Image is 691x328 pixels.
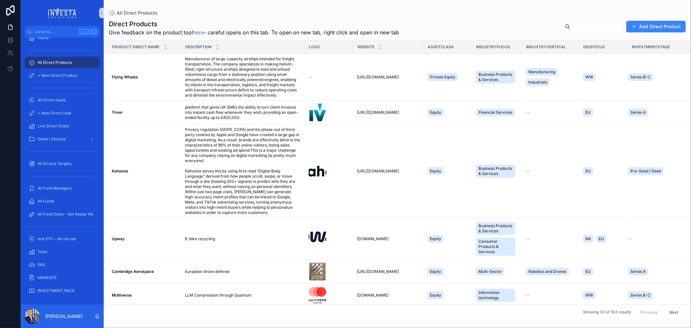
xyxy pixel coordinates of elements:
a: Series B-C [628,72,682,82]
a: Deals Lifecycle [25,133,100,145]
span: MANDATE [38,275,57,280]
a: Upway [112,236,177,241]
a: Multiverse [112,293,177,298]
button: Next [665,307,683,317]
span: Equity [430,293,441,298]
a: All Direct Products [25,57,100,68]
span: Series A [630,269,646,274]
span: Series A [630,110,646,115]
span: INVESTMENT_PACK [38,288,75,293]
a: Information technology [476,287,518,303]
a: Live Direct Deals [25,120,100,132]
a: Triver [112,110,177,115]
span: Information technology [478,290,513,300]
span: Website [357,44,374,50]
span: LLM Compression through Quantum [185,293,251,298]
a: [URL][DOMAIN_NAME] [357,169,420,174]
a: Home [25,32,100,44]
p: [PERSON_NAME] [45,313,83,320]
span: [URL][DOMAIN_NAME] [357,269,399,274]
a: Add Direct Product [626,21,686,32]
a: Business Products & Services [476,69,518,85]
a: Series B-C [628,290,682,300]
a: [DOMAIN_NAME] [357,236,420,241]
a: MANDATE [25,272,100,284]
span: Deals Lifecycle [38,136,66,142]
span: E-bike recycling [185,236,215,241]
a: Business Products & ServicesConsumer Products & Services [476,221,518,257]
span: -- [526,293,530,298]
span: + New Direct Product [38,73,77,78]
a: Flying Whales [112,75,177,80]
a: platform that gives UK SMEs the ability to turn client invoices into instant cash flow whenever t... [185,105,301,120]
strong: Multiverse [112,293,132,298]
span: Pre-Seed / Seed [630,169,661,174]
span: Manufacturing [528,69,555,75]
span: Series B-C [630,293,651,298]
a: -- [526,293,575,298]
span: Equity [430,110,441,115]
span: All Directs Targets [38,161,71,166]
a: Kahoona [112,169,177,174]
a: All Direct Deals [25,94,100,106]
span: AssetClass [428,44,454,50]
span: All Direct Products [38,60,72,65]
a: Equity [427,266,468,277]
a: -- [526,236,575,241]
span: [DOMAIN_NAME] [357,293,388,298]
span: Equity [430,169,441,174]
a: EU [583,266,624,277]
a: EU [583,107,624,118]
a: Robotics and Drones [526,266,575,277]
strong: Kahoona [112,169,128,173]
span: -- [308,75,312,80]
span: Series B-C [630,75,651,80]
h1: Direct Products [109,19,399,29]
span: FAQ [38,262,45,267]
span: K [91,29,97,34]
span: Robotics and Drones [528,269,566,274]
a: + New Direct Product [25,70,100,81]
span: Logo [309,44,320,50]
span: All Fund Deals - Not Ready Yet [38,212,93,217]
a: Multi-Sector [476,266,518,277]
span: WW [585,293,593,298]
span: [DOMAIN_NAME] [357,236,388,241]
span: Business Products & Services [478,166,513,176]
a: -- [526,169,575,174]
span: All Direct Deals [38,98,66,103]
a: Manufacturer of large-capacity airships intended for freight transportation. The company speciali... [185,56,301,98]
a: Equity [427,107,468,118]
a: Series A [628,266,682,277]
a: All Fund Deals - Not Ready Yet [25,208,100,220]
span: European drone defense [185,269,230,274]
span: Description [185,44,212,50]
span: + New Direct Deal [38,111,71,116]
span: Give feedback on the product tool - careful opens on this tab. To open on new tab, right click an... [109,29,399,36]
a: Business Products & Services [476,163,518,179]
span: Private Equity [430,75,455,80]
span: -- [526,169,530,174]
span: test KYC - do not use [38,236,76,241]
a: FAQ [25,259,100,271]
a: Privacy regulation (GDPR, CCPA) and the phase-out of third-party cookies by Apple and Google have... [185,127,301,215]
a: -- [526,110,575,115]
span: Jump to... [35,29,76,34]
a: LLM Compression through Quantum [185,293,301,298]
span: [URL][DOMAIN_NAME] [357,110,399,115]
span: All Direct Products [117,10,157,16]
a: Tools [25,246,100,258]
a: [URL][DOMAIN_NAME] [357,269,420,274]
a: All Directs Targets [25,158,100,170]
a: test KYC - do not use [25,233,100,245]
a: Equity [427,234,468,244]
span: Tools [38,249,47,254]
a: Series A [628,107,682,118]
span: Business Products & Services [478,223,513,234]
span: Financial Services [478,110,512,115]
span: -- [526,110,530,115]
img: App logo [48,8,76,18]
span: -- [526,236,530,241]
